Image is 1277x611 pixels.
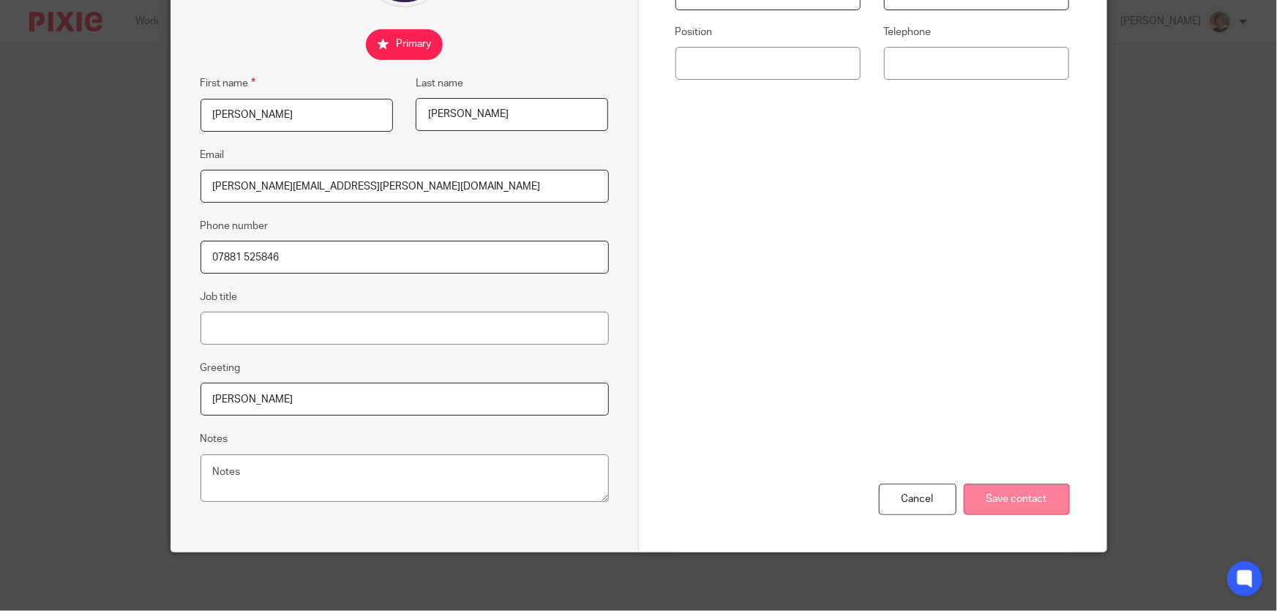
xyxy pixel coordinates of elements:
[884,25,1070,40] label: Telephone
[879,484,956,515] div: Cancel
[201,219,269,233] label: Phone number
[416,76,463,91] label: Last name
[201,75,256,91] label: First name
[201,432,228,446] label: Notes
[201,148,225,162] label: Email
[201,290,238,304] label: Job title
[201,383,609,416] input: e.g. Dear Mrs. Appleseed or Hi Sam
[964,484,1070,515] input: Save contact
[675,25,861,40] label: Position
[201,361,241,375] label: Greeting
